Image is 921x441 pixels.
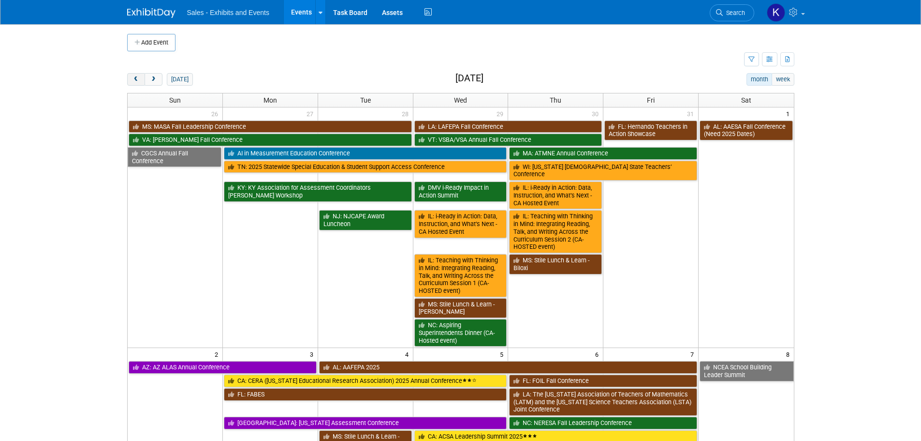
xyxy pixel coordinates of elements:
img: ExhibitDay [127,8,175,18]
a: AL: AAESA Fall Conference (Need 2025 Dates) [700,121,792,140]
span: 5 [499,348,508,360]
a: MS: Stile Lunch & Learn - [PERSON_NAME] [414,298,507,318]
a: VT: VSBA/VSA Annual Fall Conference [414,134,602,146]
a: VA: [PERSON_NAME] Fall Conference [129,134,412,146]
a: CGCS Annual Fall Conference [128,147,221,167]
a: TN: 2025 Statewide Special Education & Student Support Access Conference [224,161,507,173]
a: IL: i-Ready in Action: Data, Instruction, and What’s Next - CA Hosted Event [414,210,507,238]
span: 27 [306,107,318,120]
a: FL: Hernando Teachers in Action Showcase [604,121,697,140]
span: 2 [214,348,222,360]
button: [DATE] [167,73,192,86]
a: FL: FABES [224,388,507,401]
a: KY: KY Association for Assessment Coordinators [PERSON_NAME] Workshop [224,182,412,201]
a: MS: MASA Fall Leadership Conference [129,121,412,133]
a: IL: Teaching with Thinking in Mind: Integrating Reading, Talk, and Writing Across the Curriculum ... [414,254,507,297]
span: Tue [360,96,371,104]
span: Wed [454,96,467,104]
span: 8 [785,348,794,360]
span: Mon [263,96,277,104]
span: Sales - Exhibits and Events [187,9,269,16]
span: Search [723,9,745,16]
span: 7 [689,348,698,360]
span: Sat [741,96,751,104]
span: Fri [647,96,655,104]
a: IL: Teaching with Thinking in Mind: Integrating Reading, Talk, and Writing Across the Curriculum ... [509,210,602,253]
h2: [DATE] [455,73,483,84]
span: 30 [591,107,603,120]
span: 4 [404,348,413,360]
a: DMV i-Ready Impact in Action Summit [414,182,507,201]
a: [GEOGRAPHIC_DATA]: [US_STATE] Assessment Conference [224,417,507,429]
button: next [145,73,162,86]
a: NCEA School Building Leader Summit [700,361,793,381]
a: CA: CERA ([US_STATE] Educational Research Association) 2025 Annual Conference [224,375,507,387]
button: Add Event [127,34,175,51]
img: Kara Haven [767,3,785,22]
a: MS: Stile Lunch & Learn - Biloxi [509,254,602,274]
span: Thu [550,96,561,104]
span: 6 [594,348,603,360]
a: MA: ATMNE Annual Conference [509,147,697,160]
span: 26 [210,107,222,120]
span: 28 [401,107,413,120]
a: LA: The [US_STATE] Association of Teachers of Mathematics (LATM) and the [US_STATE] Science Teach... [509,388,697,416]
a: NC: NERESA Fall Leadership Conference [509,417,697,429]
span: 29 [496,107,508,120]
a: LA: LAFEPA Fall Conference [414,121,602,133]
span: Sun [169,96,181,104]
span: 31 [686,107,698,120]
a: AI in Measurement Education Conference [224,147,507,160]
a: FL: FOIL Fall Conference [509,375,697,387]
a: NC: Aspiring Superintendents Dinner (CA-Hosted event) [414,319,507,347]
a: Search [710,4,754,21]
a: WI: [US_STATE] [DEMOGRAPHIC_DATA] State Teachers’ Conference [509,161,697,181]
button: month [746,73,772,86]
a: NJ: NJCAPE Award Luncheon [319,210,412,230]
a: IL: i-Ready in Action: Data, Instruction, and What’s Next - CA Hosted Event [509,182,602,209]
button: week [772,73,794,86]
button: prev [127,73,145,86]
span: 1 [785,107,794,120]
a: AZ: AZ ALAS Annual Conference [129,361,317,374]
span: 3 [309,348,318,360]
a: AL: AAFEPA 2025 [319,361,697,374]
